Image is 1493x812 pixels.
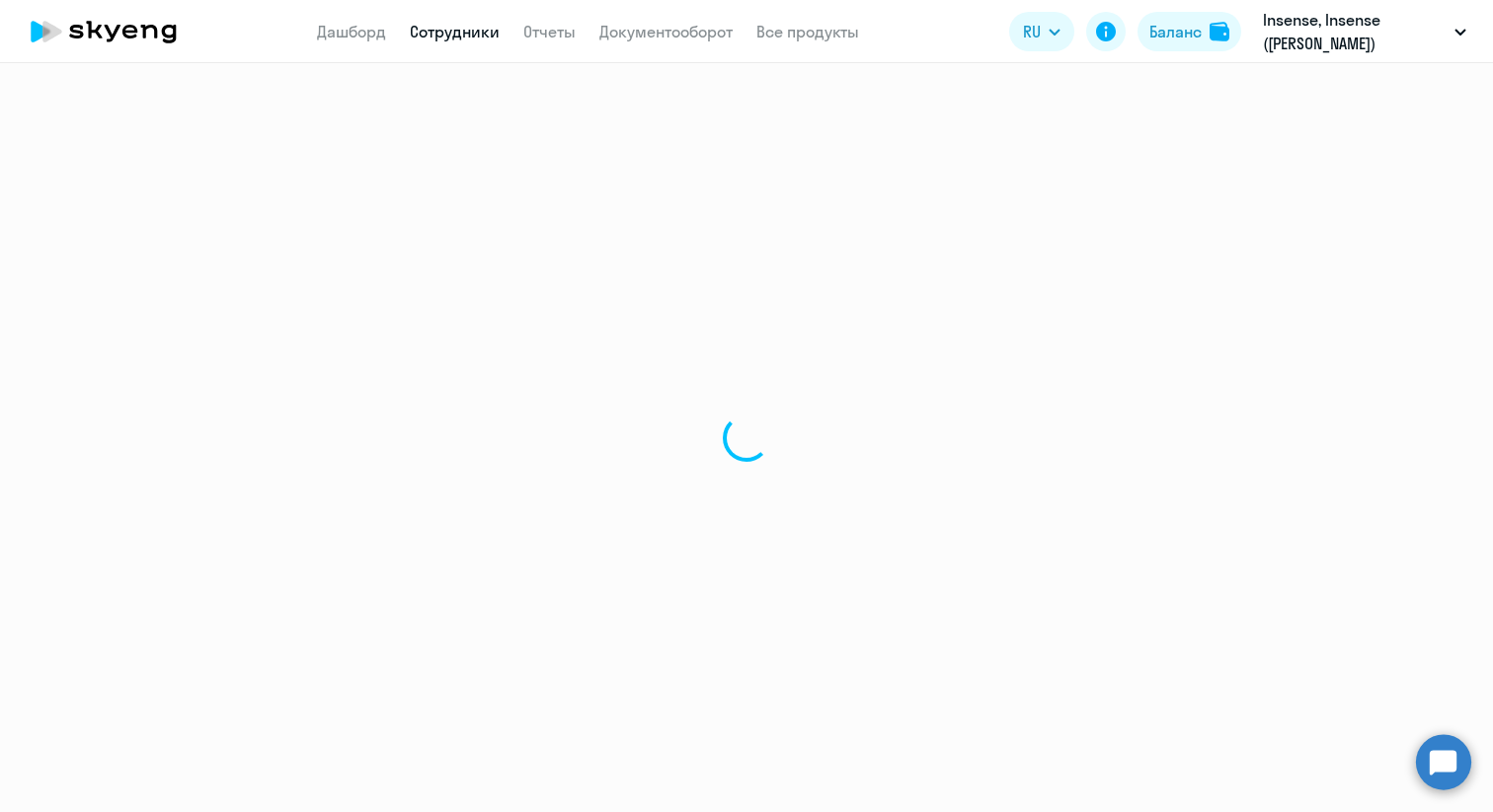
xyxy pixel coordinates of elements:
[1009,12,1074,51] button: RU
[756,22,859,41] a: Все продукты
[1253,8,1476,55] button: Insense, Insense ([PERSON_NAME])
[317,22,386,41] a: Дашборд
[1210,22,1229,41] img: balance
[1149,20,1202,43] div: Баланс
[599,22,733,41] a: Документооборот
[1023,20,1041,43] span: RU
[1138,12,1241,51] button: Балансbalance
[410,22,500,41] a: Сотрудники
[523,22,576,41] a: Отчеты
[1263,8,1447,55] p: Insense, Insense ([PERSON_NAME])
